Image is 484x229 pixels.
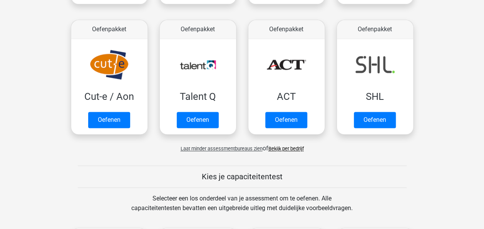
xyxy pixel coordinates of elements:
[78,172,407,181] h5: Kies je capaciteitentest
[181,146,263,152] span: Laat minder assessmentbureaus zien
[65,138,419,153] div: of
[124,194,360,222] div: Selecteer een los onderdeel van je assessment om te oefenen. Alle capaciteitentesten bevatten een...
[354,112,396,128] a: Oefenen
[265,112,307,128] a: Oefenen
[88,112,130,128] a: Oefenen
[268,146,304,152] a: Bekijk per bedrijf
[177,112,219,128] a: Oefenen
